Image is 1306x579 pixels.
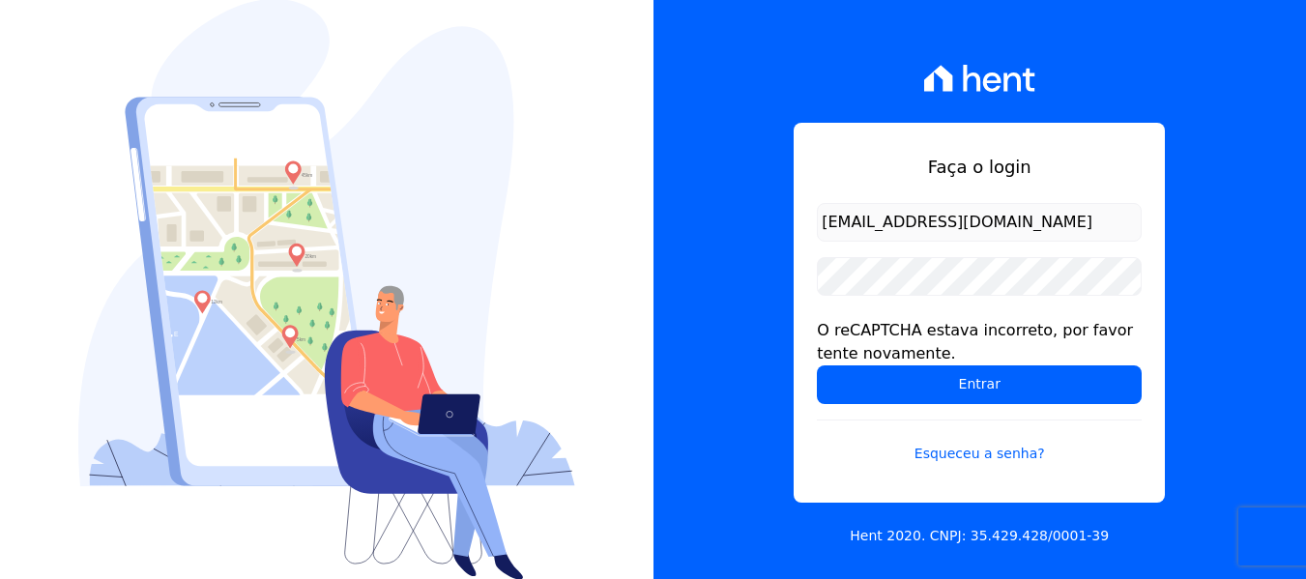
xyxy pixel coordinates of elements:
div: O reCAPTCHA estava incorreto, por favor tente novamente. [817,319,1142,365]
p: Hent 2020. CNPJ: 35.429.428/0001-39 [850,526,1109,546]
a: Esqueceu a senha? [817,420,1142,464]
h1: Faça o login [817,154,1142,180]
input: Email [817,203,1142,242]
input: Entrar [817,365,1142,404]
